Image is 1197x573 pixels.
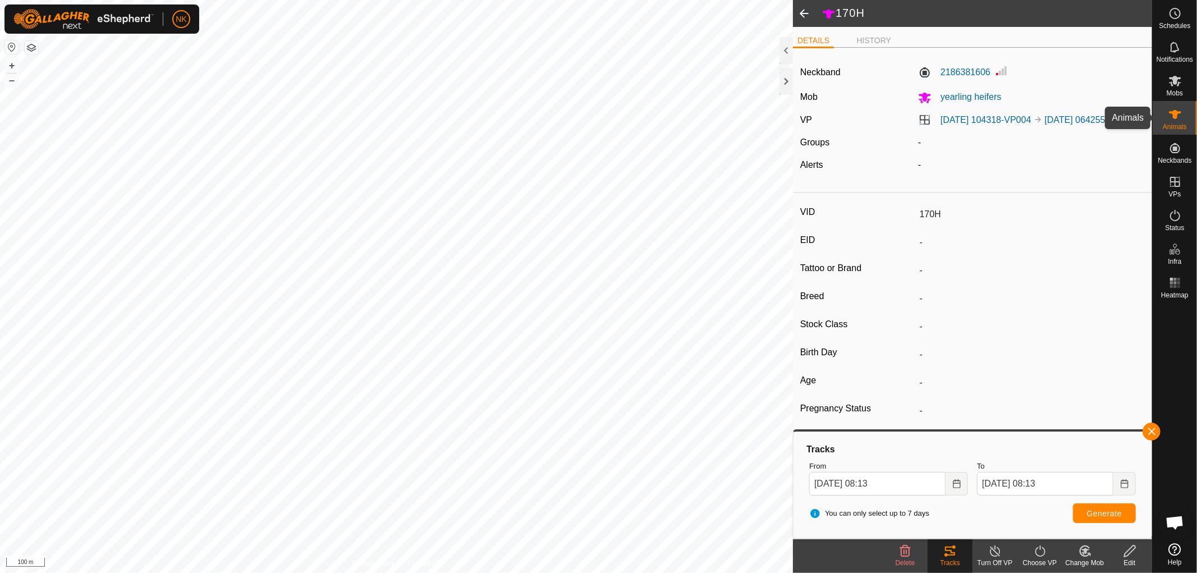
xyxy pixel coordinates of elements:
div: - [914,158,1149,172]
button: Choose Date [1113,472,1136,496]
div: Tracks [805,443,1140,456]
label: Groups [800,137,829,147]
label: To [977,461,1136,472]
span: Infra [1168,258,1181,265]
label: Breed [800,289,915,304]
span: Neckbands [1158,157,1191,164]
label: Stock Class [800,317,915,332]
button: Choose Date [946,472,968,496]
div: Choose VP [1017,558,1062,568]
img: Signal strength [995,64,1008,77]
button: + [5,59,19,72]
label: Pregnancy Status [800,401,915,416]
a: Privacy Policy [352,558,395,569]
span: yearling heifers [932,92,1002,102]
span: Animals [1163,123,1187,130]
label: Neckband [800,66,841,79]
a: [DATE] 064255 [1045,115,1106,125]
span: NK [176,13,186,25]
label: Age [800,373,915,388]
label: VID [800,205,915,219]
label: Tattoo or Brand [800,261,915,276]
img: to [1034,115,1043,124]
button: Generate [1073,503,1136,523]
a: Help [1153,539,1197,570]
label: Birth Day [800,345,915,360]
button: Map Layers [25,41,38,54]
span: Generate [1087,509,1122,518]
div: Edit [1107,558,1152,568]
div: Change Mob [1062,558,1107,568]
div: Turn Off VP [973,558,1017,568]
div: Tracks [928,558,973,568]
label: 2186381606 [918,66,990,79]
span: Mobs [1167,90,1183,97]
span: You can only select up to 7 days [809,508,929,519]
label: VP [800,115,812,125]
li: HISTORY [852,35,896,47]
label: EID [800,233,915,247]
span: Help [1168,559,1182,566]
li: DETAILS [793,35,834,48]
a: [DATE] 104318-VP004 [941,115,1031,125]
span: Heatmap [1161,292,1189,299]
div: Open chat [1158,506,1192,539]
h2: 170H [822,6,1152,21]
span: Status [1165,224,1184,231]
span: VPs [1168,191,1181,198]
label: Alerts [800,160,823,169]
span: Schedules [1159,22,1190,29]
label: Mob [800,92,818,102]
button: – [5,74,19,87]
span: Notifications [1157,56,1193,63]
div: - [914,136,1149,149]
label: From [809,461,968,472]
a: Contact Us [407,558,441,569]
img: Gallagher Logo [13,9,154,29]
span: Delete [896,559,915,567]
button: Reset Map [5,40,19,54]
